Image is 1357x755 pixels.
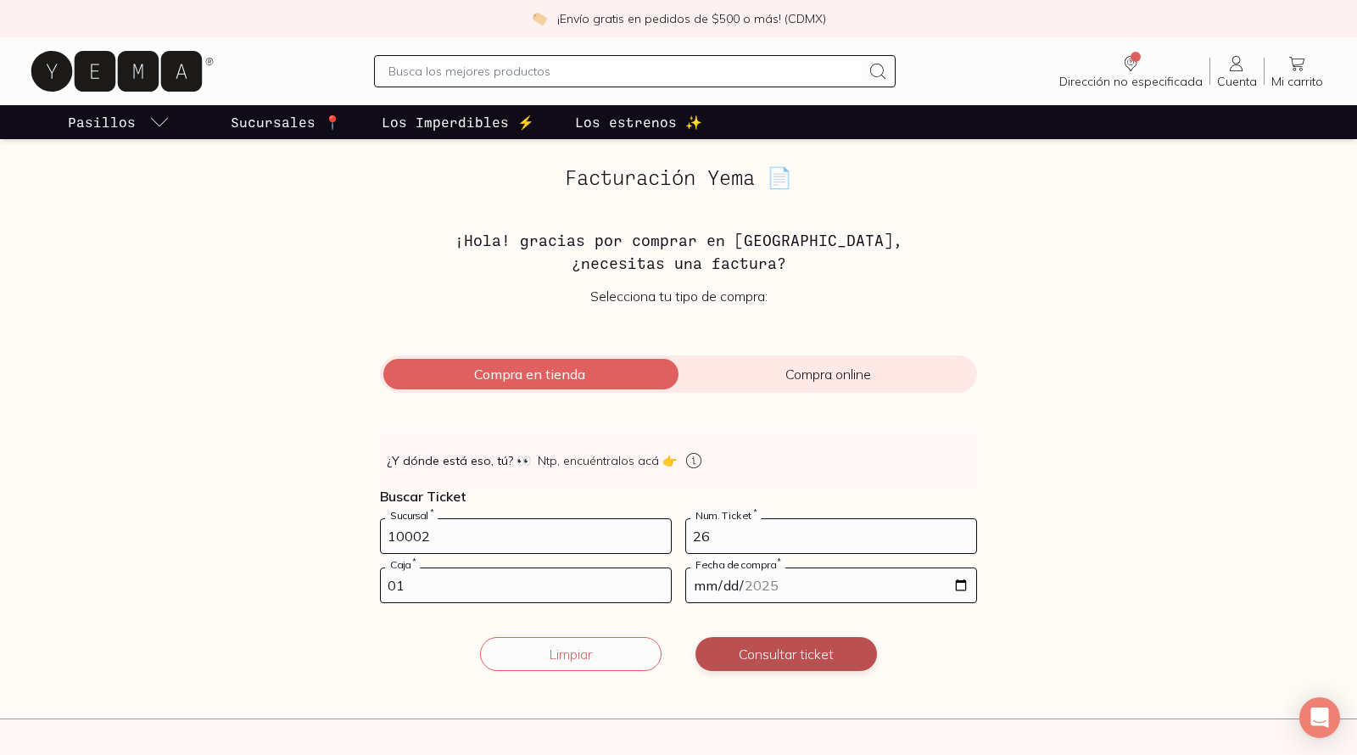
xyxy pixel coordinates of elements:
span: Mi carrito [1271,74,1323,89]
input: 03 [381,568,671,602]
span: 👀 [517,452,531,469]
input: 123 [686,519,976,553]
input: 728 [381,519,671,553]
p: Los Imperdibles ⚡️ [382,112,534,132]
p: Los estrenos ✨ [575,112,702,132]
a: Sucursales 📍 [227,105,344,139]
p: Pasillos [68,112,136,132]
img: check [532,11,547,26]
label: Num. Ticket [690,509,761,522]
button: Consultar ticket [695,637,877,671]
label: Caja [385,558,420,571]
a: Mi carrito [1265,53,1330,89]
h3: ¡Hola! gracias por comprar en [GEOGRAPHIC_DATA], ¿necesitas una factura? [380,229,977,274]
input: 14-05-2023 [686,568,976,602]
a: Los Imperdibles ⚡️ [378,105,538,139]
span: Compra online [678,366,977,383]
span: Dirección no especificada [1059,74,1203,89]
a: Los estrenos ✨ [572,105,706,139]
label: Sucursal [385,509,438,522]
a: pasillo-todos-link [64,105,173,139]
span: Cuenta [1217,74,1257,89]
button: Limpiar [480,637,662,671]
input: Busca los mejores productos [388,61,860,81]
span: Compra en tienda [380,366,678,383]
p: Sucursales 📍 [231,112,341,132]
a: Dirección no especificada [1053,53,1209,89]
p: Buscar Ticket [380,488,977,505]
span: Ntp, encuéntralos acá 👉 [538,452,677,469]
a: Cuenta [1210,53,1264,89]
p: Selecciona tu tipo de compra: [380,288,977,305]
p: ¡Envío gratis en pedidos de $500 o más! (CDMX) [557,10,826,27]
div: Open Intercom Messenger [1299,697,1340,738]
label: Fecha de compra [690,558,785,571]
h2: Facturación Yema 📄 [380,166,977,188]
strong: ¿Y dónde está eso, tú? [387,452,531,469]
